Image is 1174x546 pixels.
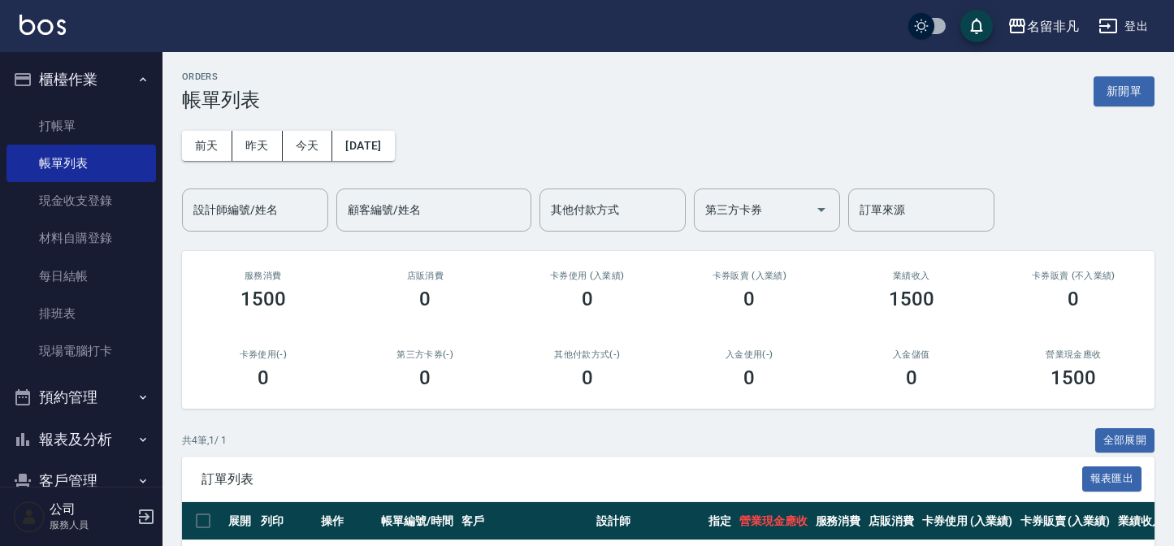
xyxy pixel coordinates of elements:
th: 操作 [317,502,377,540]
h2: 卡券販賣 (不入業績) [1012,271,1136,281]
th: 業績收入 [1114,502,1168,540]
h3: 0 [582,366,593,389]
img: Person [13,500,45,533]
th: 營業現金應收 [735,502,812,540]
h2: 營業現金應收 [1012,349,1136,360]
button: 今天 [283,131,333,161]
button: 客戶管理 [6,460,156,502]
button: 預約管理 [6,376,156,418]
th: 客戶 [457,502,592,540]
h3: 0 [419,288,431,310]
img: Logo [19,15,66,35]
a: 新開單 [1094,83,1155,98]
h3: 0 [1068,288,1079,310]
button: 前天 [182,131,232,161]
a: 現場電腦打卡 [6,332,156,370]
button: 報表匯出 [1082,466,1142,492]
h3: 帳單列表 [182,89,260,111]
h3: 1500 [240,288,286,310]
th: 卡券使用 (入業績) [918,502,1016,540]
a: 排班表 [6,295,156,332]
th: 指定 [704,502,735,540]
div: 名留非凡 [1027,16,1079,37]
a: 每日結帳 [6,258,156,295]
h2: 入金使用(-) [688,349,812,360]
h3: 1500 [1051,366,1096,389]
th: 列印 [257,502,317,540]
a: 材料自購登錄 [6,219,156,257]
h2: 卡券使用 (入業績) [526,271,649,281]
h2: 店販消費 [364,271,487,281]
a: 報表匯出 [1082,470,1142,486]
button: 名留非凡 [1001,10,1085,43]
h3: 0 [419,366,431,389]
button: 報表及分析 [6,418,156,461]
h3: 0 [743,288,755,310]
h3: 1500 [889,288,934,310]
h3: 服務消費 [201,271,325,281]
a: 打帳單 [6,107,156,145]
h2: 入金儲值 [850,349,973,360]
th: 展開 [224,502,257,540]
h2: 業績收入 [850,271,973,281]
th: 設計師 [592,502,704,540]
th: 服務消費 [812,502,865,540]
h3: 0 [906,366,917,389]
button: [DATE] [332,131,394,161]
button: 全部展開 [1095,428,1155,453]
h2: 卡券使用(-) [201,349,325,360]
h2: 卡券販賣 (入業績) [688,271,812,281]
a: 現金收支登錄 [6,182,156,219]
th: 卡券販賣 (入業績) [1016,502,1115,540]
h2: 其他付款方式(-) [526,349,649,360]
button: 登出 [1092,11,1155,41]
h2: 第三方卡券(-) [364,349,487,360]
h5: 公司 [50,501,132,518]
a: 帳單列表 [6,145,156,182]
p: 共 4 筆, 1 / 1 [182,433,227,448]
p: 服務人員 [50,518,132,532]
button: 櫃檯作業 [6,58,156,101]
span: 訂單列表 [201,471,1082,487]
h3: 0 [258,366,269,389]
button: Open [808,197,834,223]
h3: 0 [743,366,755,389]
button: save [960,10,993,42]
button: 昨天 [232,131,283,161]
button: 新開單 [1094,76,1155,106]
h2: ORDERS [182,71,260,82]
th: 店販消費 [864,502,918,540]
th: 帳單編號/時間 [377,502,457,540]
h3: 0 [582,288,593,310]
